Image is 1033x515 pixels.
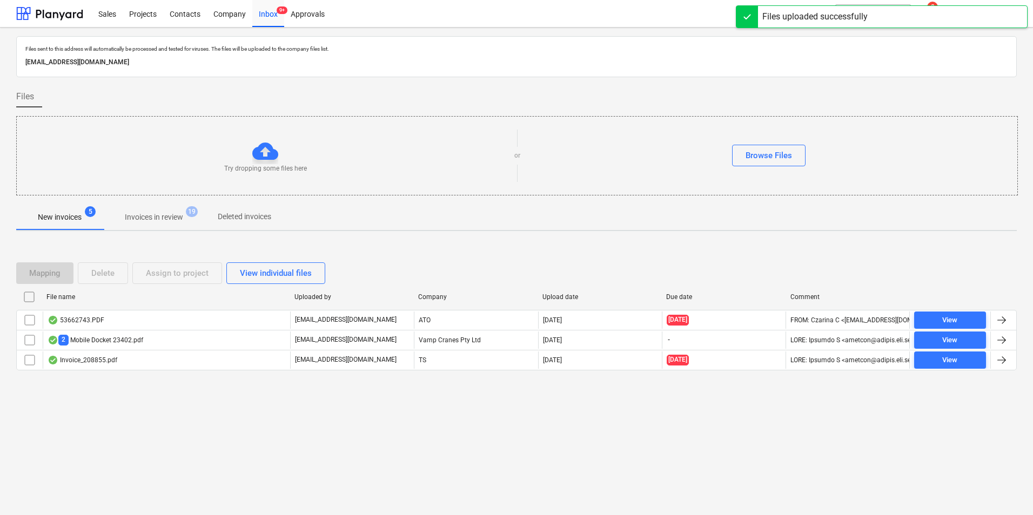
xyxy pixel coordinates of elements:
[25,57,1008,68] p: [EMAIL_ADDRESS][DOMAIN_NAME]
[38,212,82,223] p: New invoices
[418,293,533,301] div: Company
[125,212,183,223] p: Invoices in review
[762,10,868,23] div: Files uploaded successfully
[514,151,520,160] p: or
[667,355,689,365] span: [DATE]
[48,356,117,364] div: Invoice_208855.pdf
[543,316,562,324] div: [DATE]
[667,315,689,325] span: [DATE]
[46,293,286,301] div: File name
[25,45,1008,52] p: Files sent to this address will automatically be processed and tested for viruses. The files will...
[240,266,312,280] div: View individual files
[48,316,58,324] div: OCR finished
[914,331,986,349] button: View
[666,293,781,301] div: Due date
[224,164,307,173] p: Try dropping some files here
[58,335,69,345] span: 2
[732,145,806,166] button: Browse Files
[942,314,957,327] div: View
[746,148,792,162] div: Browse Files
[48,336,58,344] div: OCR finished
[16,116,1018,195] div: Try dropping some files hereorBrowse Files
[414,351,538,369] div: TS
[218,211,271,222] p: Deleted invoices
[277,6,287,14] span: 9+
[542,293,658,301] div: Upload date
[48,316,104,324] div: 53662743.PDF
[914,311,986,329] button: View
[48,356,58,364] div: OCR finished
[942,334,957,347] div: View
[543,336,562,344] div: [DATE]
[914,351,986,369] button: View
[543,356,562,364] div: [DATE]
[295,335,397,344] p: [EMAIL_ADDRESS][DOMAIN_NAME]
[226,262,325,284] button: View individual files
[85,206,96,217] span: 5
[295,355,397,364] p: [EMAIL_ADDRESS][DOMAIN_NAME]
[48,335,143,345] div: Mobile Docket 23402.pdf
[186,206,198,217] span: 19
[295,315,397,324] p: [EMAIL_ADDRESS][DOMAIN_NAME]
[979,463,1033,515] iframe: Chat Widget
[414,331,538,349] div: Vamp Cranes Pty Ltd
[294,293,410,301] div: Uploaded by
[414,311,538,329] div: ATO
[790,293,905,301] div: Comment
[16,90,34,103] span: Files
[942,354,957,367] div: View
[667,335,671,344] span: -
